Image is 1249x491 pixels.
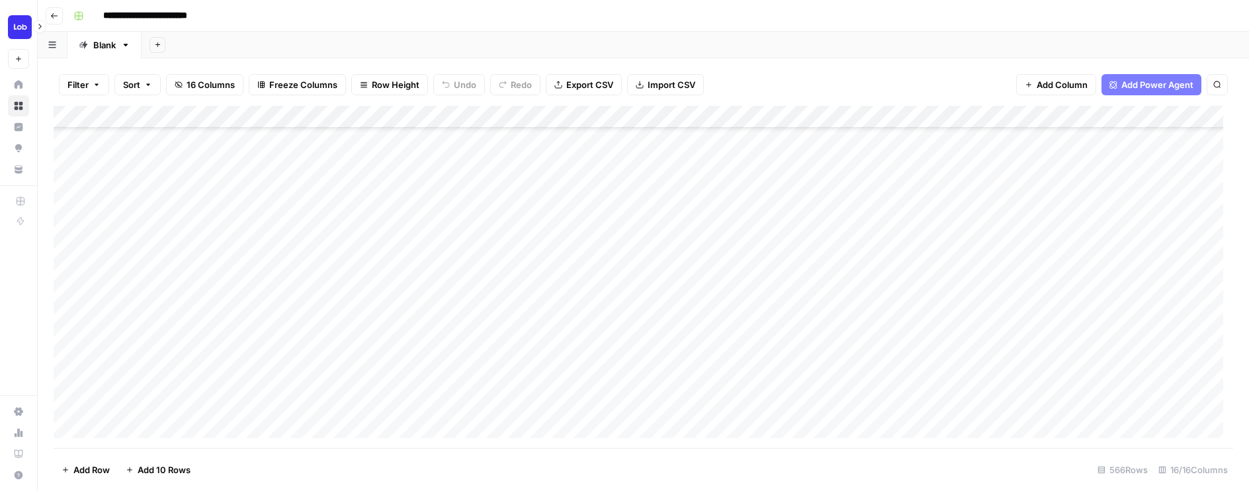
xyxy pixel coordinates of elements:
button: Workspace: Lob [8,11,29,44]
button: Import CSV [627,74,704,95]
span: Add Power Agent [1121,78,1193,91]
button: Undo [433,74,485,95]
span: 16 Columns [187,78,235,91]
a: Opportunities [8,138,29,159]
a: Settings [8,401,29,422]
button: Export CSV [546,74,622,95]
span: Redo [511,78,532,91]
a: Your Data [8,159,29,180]
button: Add Column [1016,74,1096,95]
button: Redo [490,74,540,95]
span: Filter [67,78,89,91]
a: Usage [8,422,29,443]
button: Help + Support [8,465,29,486]
button: Add Row [54,459,118,480]
button: Freeze Columns [249,74,346,95]
span: Import CSV [648,78,695,91]
img: Lob Logo [8,15,32,39]
button: Row Height [351,74,428,95]
span: Add Row [73,463,110,476]
div: 566 Rows [1092,459,1153,480]
a: Home [8,74,29,95]
span: Undo [454,78,476,91]
a: Browse [8,95,29,116]
button: Filter [59,74,109,95]
span: Row Height [372,78,419,91]
span: Sort [123,78,140,91]
div: Blank [93,38,116,52]
a: Insights [8,116,29,138]
button: Add 10 Rows [118,459,198,480]
span: Add 10 Rows [138,463,191,476]
button: Add Power Agent [1101,74,1201,95]
div: 16/16 Columns [1153,459,1233,480]
a: Learning Hub [8,443,29,465]
span: Add Column [1037,78,1088,91]
a: Blank [67,32,142,58]
span: Export CSV [566,78,613,91]
button: Sort [114,74,161,95]
button: 16 Columns [166,74,243,95]
span: Freeze Columns [269,78,337,91]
